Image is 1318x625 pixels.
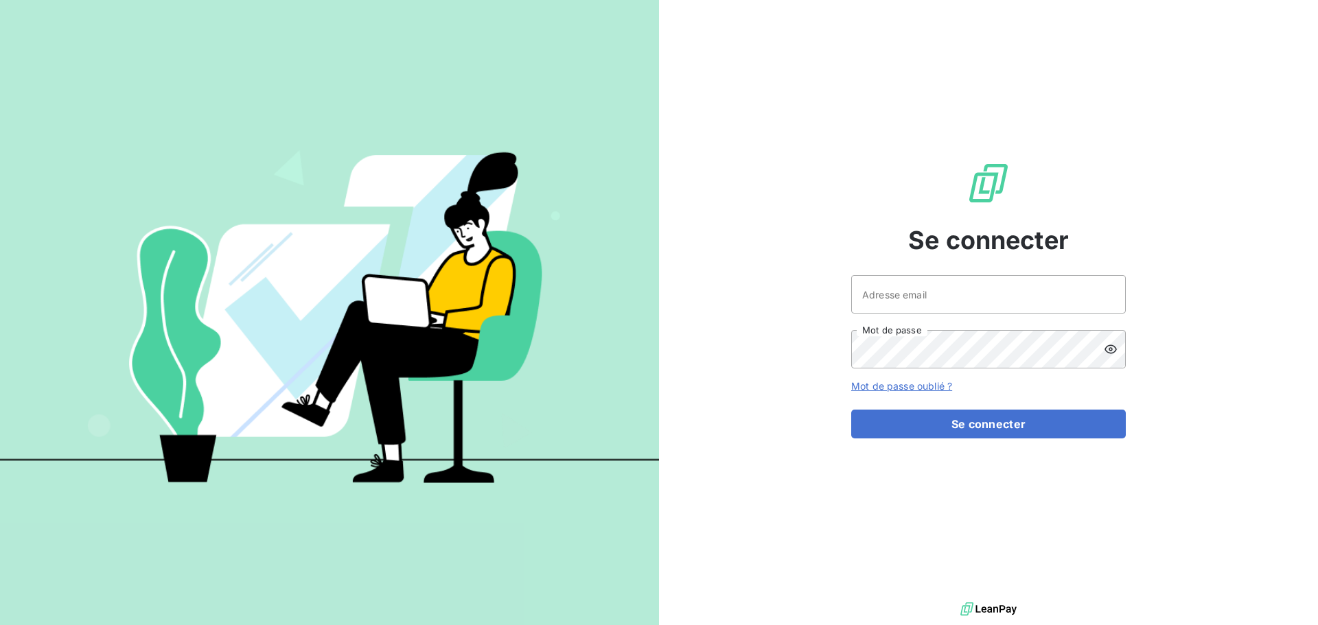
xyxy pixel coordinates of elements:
span: Se connecter [908,222,1069,259]
img: Logo LeanPay [967,161,1010,205]
img: logo [960,599,1017,620]
a: Mot de passe oublié ? [851,380,952,392]
button: Se connecter [851,410,1126,438]
input: placeholder [851,275,1126,314]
